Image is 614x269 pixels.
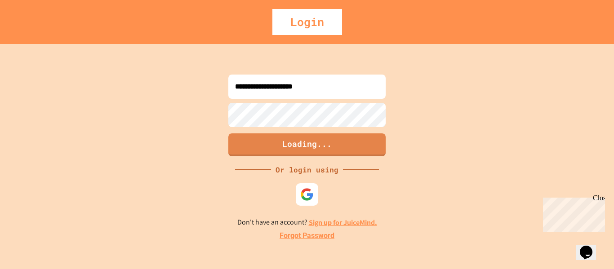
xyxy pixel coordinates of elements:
div: Or login using [271,164,343,175]
iframe: chat widget [539,194,605,232]
a: Sign up for JuiceMind. [309,218,377,227]
img: google-icon.svg [300,188,314,201]
a: Forgot Password [280,230,334,241]
p: Don't have an account? [237,217,377,228]
button: Loading... [228,133,386,156]
div: Chat with us now!Close [4,4,62,57]
div: Login [272,9,342,35]
iframe: chat widget [576,233,605,260]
